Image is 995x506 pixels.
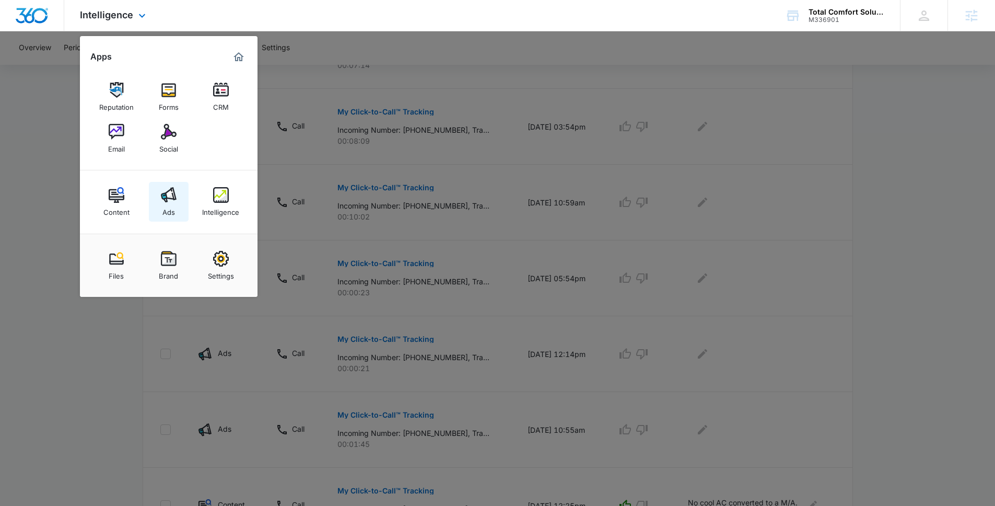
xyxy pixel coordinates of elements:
a: Social [149,119,189,158]
a: Brand [149,246,189,285]
a: Settings [201,246,241,285]
div: Social [159,140,178,153]
div: Reputation [99,98,134,111]
a: Content [97,182,136,222]
a: Email [97,119,136,158]
div: Brand [159,267,178,280]
a: Files [97,246,136,285]
span: Intelligence [80,9,133,20]
div: Files [109,267,124,280]
div: account name [809,8,885,16]
a: Intelligence [201,182,241,222]
h2: Apps [90,52,112,62]
div: Settings [208,267,234,280]
a: Reputation [97,77,136,117]
a: Marketing 360® Dashboard [230,49,247,65]
div: CRM [213,98,229,111]
div: Content [103,203,130,216]
div: Email [108,140,125,153]
div: Forms [159,98,179,111]
div: account id [809,16,885,24]
a: Forms [149,77,189,117]
a: Ads [149,182,189,222]
a: CRM [201,77,241,117]
div: Intelligence [202,203,239,216]
div: Ads [162,203,175,216]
